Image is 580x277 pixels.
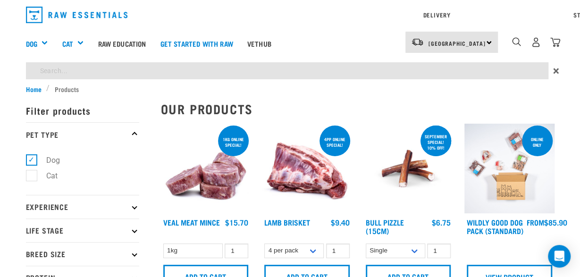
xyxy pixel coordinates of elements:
[326,243,350,258] input: 1
[363,124,454,214] img: Bull Pizzle
[26,218,139,242] p: Life Stage
[429,42,486,45] span: [GEOGRAPHIC_DATA]
[26,84,47,94] a: Home
[26,62,548,79] input: Search...
[163,220,220,224] a: Veal Meat Mince
[423,13,450,17] a: Delivery
[553,62,559,79] span: ×
[161,101,555,116] h2: Our Products
[225,243,248,258] input: 1
[31,170,61,182] label: Cat
[26,99,139,122] p: Filter products
[18,3,562,27] nav: dropdown navigation
[526,218,567,227] div: $85.90
[161,124,251,214] img: 1160 Veal Meat Mince Medallions 01
[62,38,73,49] a: Cat
[548,245,571,268] div: Open Intercom Messenger
[366,220,404,233] a: Bull Pizzle (15cm)
[432,218,451,227] div: $6.75
[550,37,560,47] img: home-icon@2x.png
[427,243,451,258] input: 1
[264,220,310,224] a: Lamb Brisket
[411,38,424,46] img: van-moving.png
[26,242,139,266] p: Breed Size
[26,38,37,49] a: Dog
[225,218,248,227] div: $15.70
[467,220,523,233] a: Wildly Good Dog Pack (Standard)
[464,124,555,214] img: Dog 0 2sec
[26,84,42,94] span: Home
[26,195,139,218] p: Experience
[512,37,521,46] img: home-icon-1@2x.png
[240,25,278,62] a: Vethub
[153,25,240,62] a: Get started with Raw
[331,218,350,227] div: $9.40
[26,122,139,146] p: Pet Type
[91,25,153,62] a: Raw Education
[420,129,451,155] div: September special! 10% off!
[262,124,352,214] img: 1240 Lamb Brisket Pieces 01
[319,132,350,152] div: 4pp online special!
[31,154,64,166] label: Dog
[26,84,555,94] nav: breadcrumbs
[26,7,128,23] img: Raw Essentials Logo
[526,220,544,224] span: FROM
[531,37,541,47] img: user.png
[522,132,553,152] div: Online Only
[218,132,249,152] div: 1kg online special!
